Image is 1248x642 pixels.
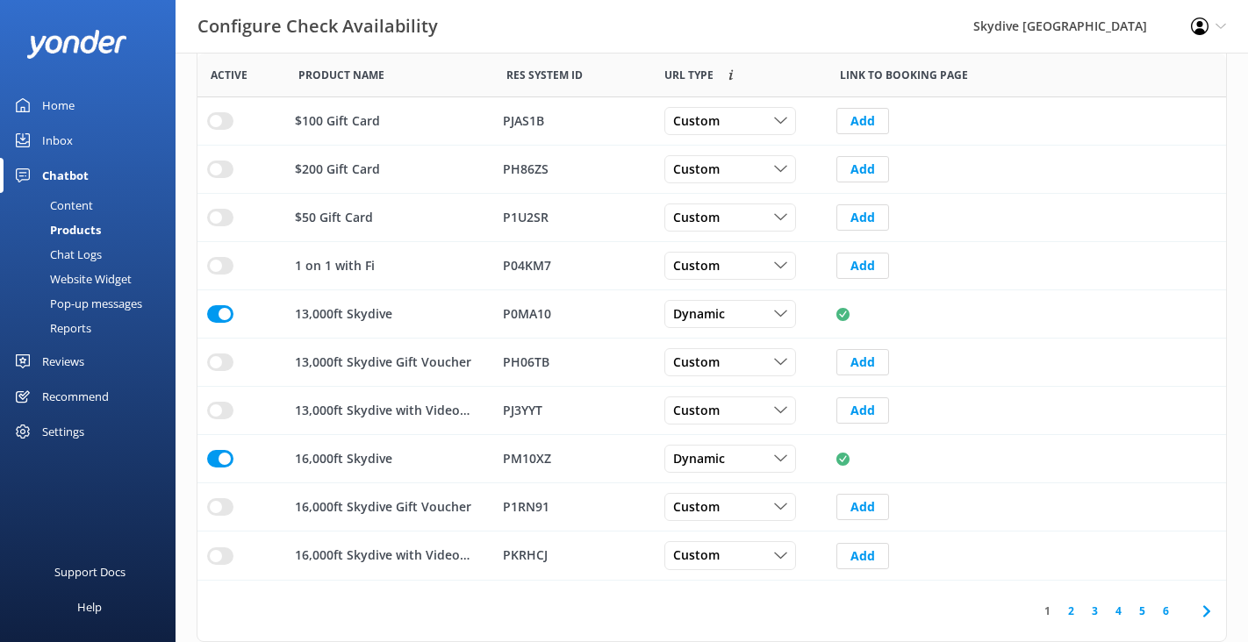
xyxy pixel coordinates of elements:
p: 1 on 1 with Fi [295,256,375,275]
div: Reports [11,316,91,340]
div: PH86ZS [503,160,642,179]
div: Products [11,218,101,242]
div: PKRHCJ [503,546,642,566]
span: Custom [673,353,730,372]
span: Custom [673,160,730,179]
div: Content [11,193,93,218]
span: Link to booking page [664,67,714,83]
span: Res System ID [506,67,583,83]
div: Chat Logs [11,242,102,267]
p: 16,000ft Skydive Gift Voucher [295,497,471,517]
a: Reports [11,316,176,340]
div: Recommend [42,379,109,414]
div: row [197,531,1226,580]
a: 1 [1036,603,1059,619]
div: PJ3YYT [503,401,642,420]
p: 16,000ft Skydive with Videos & Photos Gift Voucher [295,546,473,566]
div: P04KM7 [503,256,642,275]
span: Custom [673,111,730,131]
div: row [197,97,1226,146]
span: Active [211,67,247,83]
div: Inbox [42,123,73,158]
button: Add [836,494,889,520]
button: Add [836,543,889,569]
div: Support Docs [54,554,126,589]
div: Chatbot [42,158,89,193]
p: 13,000ft Skydive [295,304,392,324]
span: Custom [673,208,730,227]
span: Custom [673,497,730,517]
div: P0MA10 [503,304,642,324]
a: Pop-up messages [11,291,176,316]
a: Website Widget [11,267,176,291]
div: row [197,339,1226,387]
div: Home [42,88,75,123]
p: 16,000ft Skydive [295,449,392,468]
div: PM10XZ [503,449,642,468]
div: Website Widget [11,267,132,291]
h3: Configure Check Availability [197,12,438,40]
p: $100 Gift Card [295,111,380,131]
div: PJAS1B [503,111,642,131]
div: Reviews [42,344,84,379]
div: row [197,483,1226,531]
a: 5 [1130,603,1154,619]
button: Add [836,108,889,134]
div: PH06TB [503,353,642,372]
div: row [197,146,1226,194]
button: Add [836,156,889,182]
div: Pop-up messages [11,291,142,316]
button: Add [836,253,889,279]
span: Product Name [298,67,384,83]
span: Custom [673,256,730,275]
a: Products [11,218,176,242]
p: $50 Gift Card [295,208,373,227]
span: Custom [673,546,730,566]
span: Dynamic [673,304,735,324]
button: Add [836,397,889,424]
div: row [197,387,1226,435]
div: row [197,435,1226,483]
button: Add [836,349,889,375]
a: 4 [1107,603,1130,619]
a: Content [11,193,176,218]
div: P1U2SR [503,208,642,227]
a: 3 [1083,603,1107,619]
a: 2 [1059,603,1083,619]
div: Help [77,589,102,624]
div: Settings [42,414,84,449]
img: yonder-white-logo.png [26,30,127,59]
p: 13,000ft Skydive Gift Voucher [295,353,471,372]
p: 13,000ft Skydive with Videos & Photos Gift Voucher [295,401,473,420]
p: $200 Gift Card [295,160,380,179]
div: grid [197,97,1226,580]
a: 6 [1154,603,1178,619]
a: Chat Logs [11,242,176,267]
div: row [197,290,1226,339]
div: P1RN91 [503,497,642,517]
div: row [197,194,1226,242]
div: row [197,242,1226,290]
span: Link to booking page [840,67,968,83]
span: Dynamic [673,449,735,468]
span: Custom [673,401,730,420]
button: Add [836,204,889,231]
